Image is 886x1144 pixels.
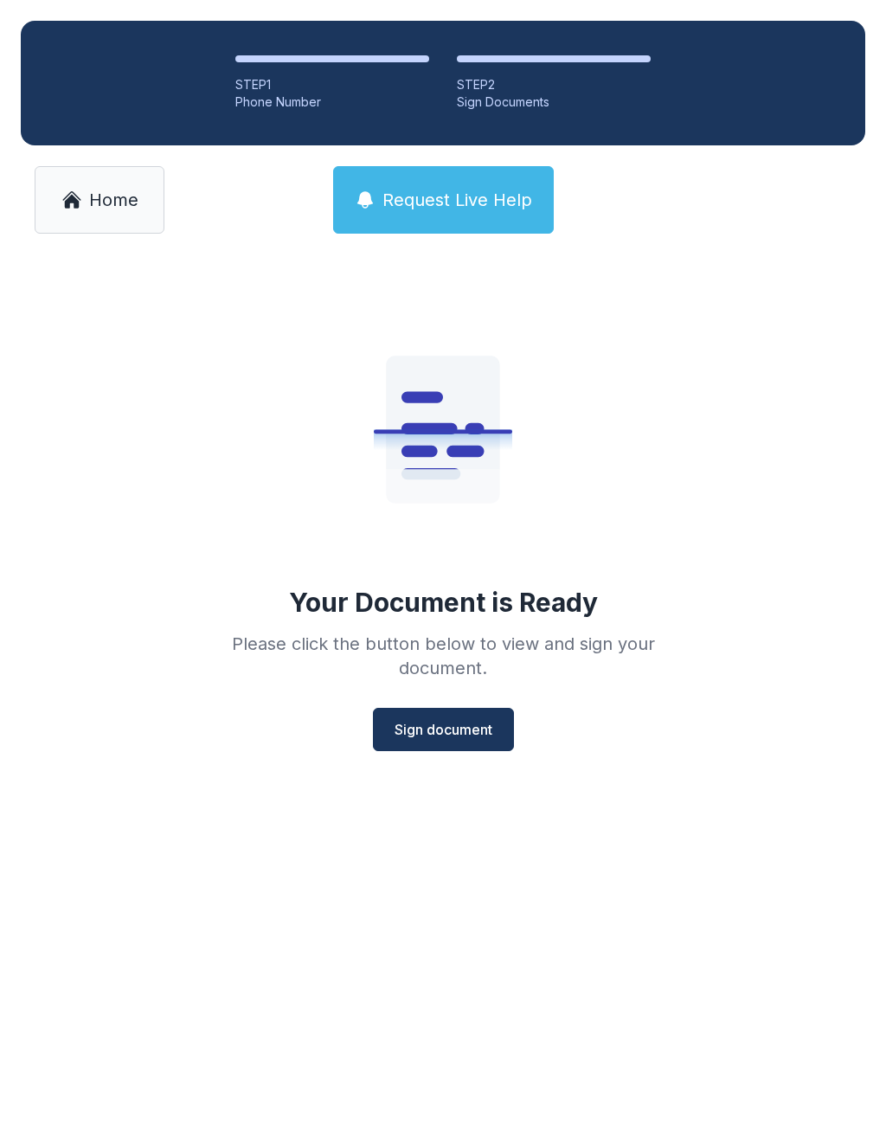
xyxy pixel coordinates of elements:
span: Request Live Help [382,188,532,212]
div: Please click the button below to view and sign your document. [194,632,692,680]
span: Home [89,188,138,212]
div: STEP 2 [457,76,651,93]
span: Sign document [395,719,492,740]
div: Sign Documents [457,93,651,111]
div: Phone Number [235,93,429,111]
div: Your Document is Ready [289,587,598,618]
div: STEP 1 [235,76,429,93]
